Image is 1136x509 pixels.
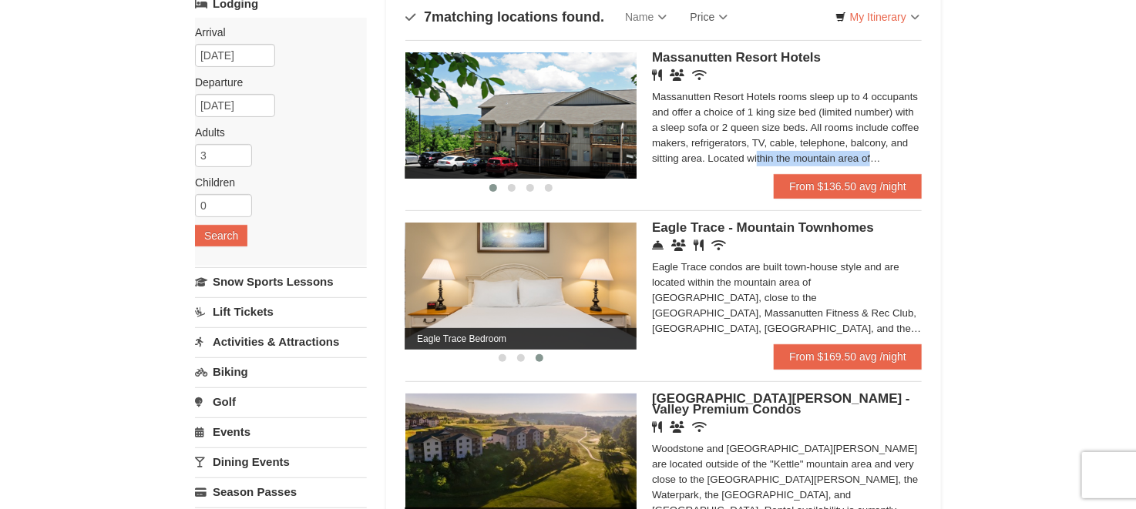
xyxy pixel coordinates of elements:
a: Dining Events [195,447,367,476]
span: Eagle Trace Bedroom [405,328,637,350]
a: Snow Sports Lessons [195,267,367,296]
span: 7 [424,9,432,25]
label: Adults [195,125,355,140]
span: Eagle Trace - Mountain Townhomes [652,220,874,235]
i: Wireless Internet (free) [692,69,707,81]
i: Restaurant [694,239,704,251]
a: Lift Tickets [195,297,367,326]
button: Search [195,225,247,246]
i: Wireless Internet (free) [692,421,707,433]
a: Golf [195,387,367,416]
span: Massanutten Resort Hotels [652,50,821,65]
label: Departure [195,75,355,90]
div: Massanutten Resort Hotels rooms sleep up to 4 occupants and offer a choice of 1 king size bed (li... [652,89,922,166]
i: Banquet Facilities [670,69,684,81]
i: Restaurant [652,69,662,81]
label: Children [195,175,355,190]
i: Concierge Desk [652,239,664,251]
a: Price [679,2,740,32]
i: Conference Facilities [671,239,686,251]
a: From $169.50 avg /night [774,344,922,369]
a: Events [195,417,367,446]
img: Eagle Trace Bedroom [405,223,637,349]
a: From $136.50 avg /night [774,174,922,199]
h4: matching locations found. [405,9,604,25]
div: Eagle Trace condos are built town-house style and are located within the mountain area of [GEOGRA... [652,260,922,337]
i: Wireless Internet (free) [711,239,726,251]
i: Restaurant [652,421,662,433]
a: Activities & Attractions [195,327,367,356]
a: Biking [195,357,367,386]
a: My Itinerary [825,5,929,28]
i: Banquet Facilities [670,421,684,433]
a: Name [613,2,678,32]
a: Season Passes [195,477,367,506]
span: [GEOGRAPHIC_DATA][PERSON_NAME] - Valley Premium Condos [652,391,910,417]
label: Arrival [195,25,355,40]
